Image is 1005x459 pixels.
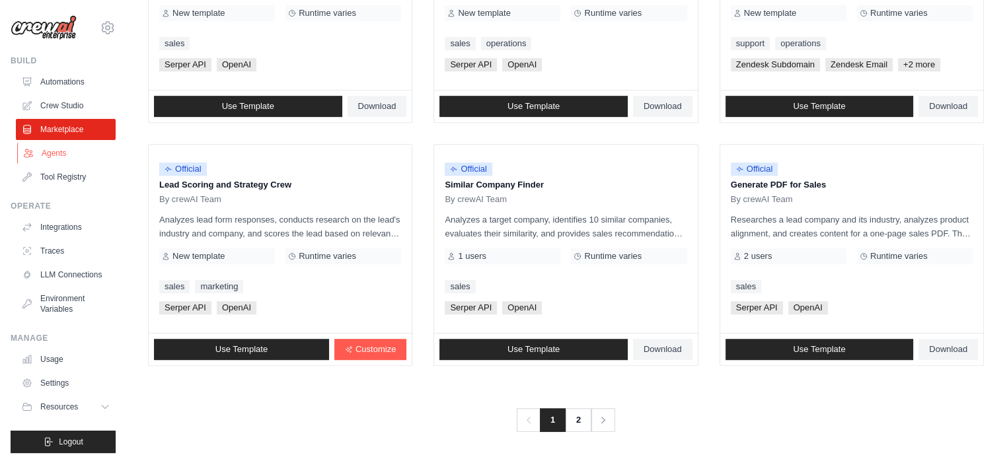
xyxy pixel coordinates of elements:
p: Researches a lead company and its industry, analyzes product alignment, and creates content for a... [731,213,973,240]
span: New template [172,8,225,18]
a: sales [159,280,190,293]
span: By crewAI Team [445,194,507,205]
a: Crew Studio [16,95,116,116]
a: Marketplace [16,119,116,140]
a: Download [918,96,978,117]
span: Download [929,344,967,355]
span: Zendesk Subdomain [731,58,820,71]
span: Use Template [507,101,560,112]
a: Download [918,339,978,360]
a: sales [445,280,475,293]
span: Use Template [507,344,560,355]
nav: Pagination [517,408,615,432]
span: Runtime varies [870,251,928,262]
span: Zendesk Email [825,58,893,71]
span: +2 more [898,58,940,71]
p: Analyzes a target company, identifies 10 similar companies, evaluates their similarity, and provi... [445,213,687,240]
a: Traces [16,240,116,262]
a: 2 [565,408,591,432]
span: Use Template [215,344,268,355]
span: Serper API [159,58,211,71]
span: Runtime varies [299,251,356,262]
button: Resources [16,396,116,417]
span: Runtime varies [299,8,356,18]
span: Official [445,162,492,176]
a: Use Template [154,96,342,117]
span: Serper API [159,301,211,314]
span: OpenAI [217,301,256,314]
a: sales [159,37,190,50]
span: OpenAI [217,58,256,71]
a: marketing [195,280,243,293]
a: Use Template [154,339,329,360]
img: Logo [11,15,77,40]
span: By crewAI Team [731,194,793,205]
span: Runtime varies [870,8,928,18]
span: 2 users [744,251,772,262]
span: 1 [540,408,566,432]
p: Analyzes lead form responses, conducts research on the lead's industry and company, and scores th... [159,213,401,240]
a: Use Template [439,339,628,360]
span: Logout [59,437,83,447]
p: Generate PDF for Sales [731,178,973,192]
a: Download [633,339,692,360]
span: Resources [40,402,78,412]
span: Download [644,344,682,355]
span: Serper API [445,58,497,71]
div: Operate [11,201,116,211]
span: Official [159,162,207,176]
div: Build [11,55,116,66]
span: New template [458,8,510,18]
span: Runtime varies [584,8,642,18]
a: Download [633,96,692,117]
p: Similar Company Finder [445,178,687,192]
span: Use Template [793,344,845,355]
span: New template [172,251,225,262]
span: Download [929,101,967,112]
a: sales [731,280,761,293]
a: Agents [17,143,117,164]
p: Lead Scoring and Strategy Crew [159,178,401,192]
span: Use Template [793,101,845,112]
span: OpenAI [502,301,542,314]
a: Use Template [726,339,914,360]
span: Use Template [222,101,274,112]
span: Runtime varies [584,251,642,262]
a: Environment Variables [16,288,116,320]
span: 1 users [458,251,486,262]
button: Logout [11,431,116,453]
span: New template [744,8,796,18]
a: support [731,37,770,50]
div: Manage [11,333,116,343]
a: Use Template [439,96,628,117]
a: sales [445,37,475,50]
span: Download [644,101,682,112]
span: Download [358,101,396,112]
span: OpenAI [788,301,828,314]
span: By crewAI Team [159,194,221,205]
a: Usage [16,349,116,370]
a: Customize [334,339,406,360]
a: Settings [16,372,116,394]
a: operations [775,37,826,50]
span: OpenAI [502,58,542,71]
span: Customize [355,344,396,355]
a: Automations [16,71,116,92]
span: Serper API [731,301,783,314]
a: Download [348,96,407,117]
span: Serper API [445,301,497,314]
a: operations [481,37,532,50]
a: LLM Connections [16,264,116,285]
a: Integrations [16,217,116,238]
span: Official [731,162,778,176]
a: Tool Registry [16,166,116,188]
a: Use Template [726,96,914,117]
